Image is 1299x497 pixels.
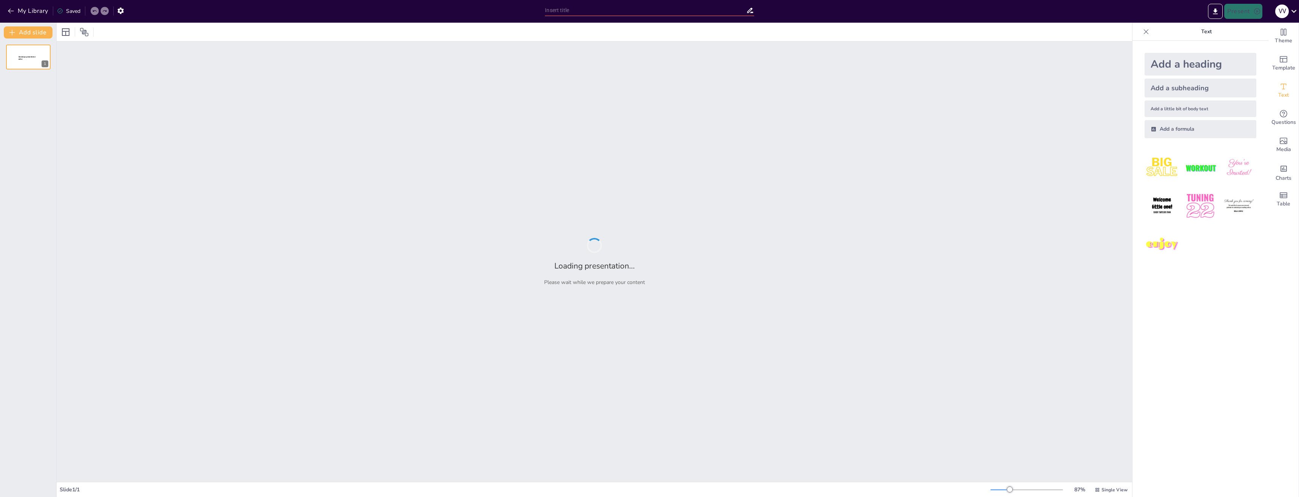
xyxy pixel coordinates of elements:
div: Saved [57,8,80,15]
div: Add ready made slides [1268,50,1299,77]
button: Present [1224,4,1262,19]
p: Please wait while we prepare your content [544,279,645,286]
span: Charts [1276,174,1291,182]
div: Add images, graphics, shapes or video [1268,131,1299,159]
span: Text [1278,91,1289,99]
img: 1.jpeg [1145,150,1180,185]
div: Add a heading [1145,53,1256,76]
h2: Loading presentation... [554,261,635,271]
button: Export to PowerPoint [1208,4,1223,19]
img: 6.jpeg [1221,188,1256,224]
div: Add charts and graphs [1268,159,1299,186]
div: Layout [60,26,72,38]
img: 3.jpeg [1221,150,1256,185]
span: Position [80,28,89,37]
img: 2.jpeg [1183,150,1218,185]
div: Change the overall theme [1268,23,1299,50]
p: Text [1152,23,1261,41]
span: Questions [1271,118,1296,127]
div: Get real-time input from your audience [1268,104,1299,131]
span: Media [1276,145,1291,154]
div: Add a little bit of body text [1145,100,1256,117]
div: Add text boxes [1268,77,1299,104]
span: Sendsteps presentation editor [19,56,35,60]
img: 7.jpeg [1145,227,1180,262]
img: 5.jpeg [1183,188,1218,224]
span: Theme [1275,37,1292,45]
div: Slide 1 / 1 [60,486,990,493]
img: 4.jpeg [1145,188,1180,224]
input: Insert title [545,5,746,16]
div: V V [1275,5,1289,18]
button: My Library [6,5,51,17]
div: 87 % [1071,486,1089,493]
div: Add a subheading [1145,79,1256,97]
span: Table [1277,200,1290,208]
button: V V [1275,4,1289,19]
span: Single View [1102,487,1128,493]
div: Add a formula [1145,120,1256,138]
div: Add a table [1268,186,1299,213]
div: 1 [6,45,51,69]
button: Add slide [4,26,52,39]
div: 1 [42,60,48,67]
span: Template [1272,64,1295,72]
